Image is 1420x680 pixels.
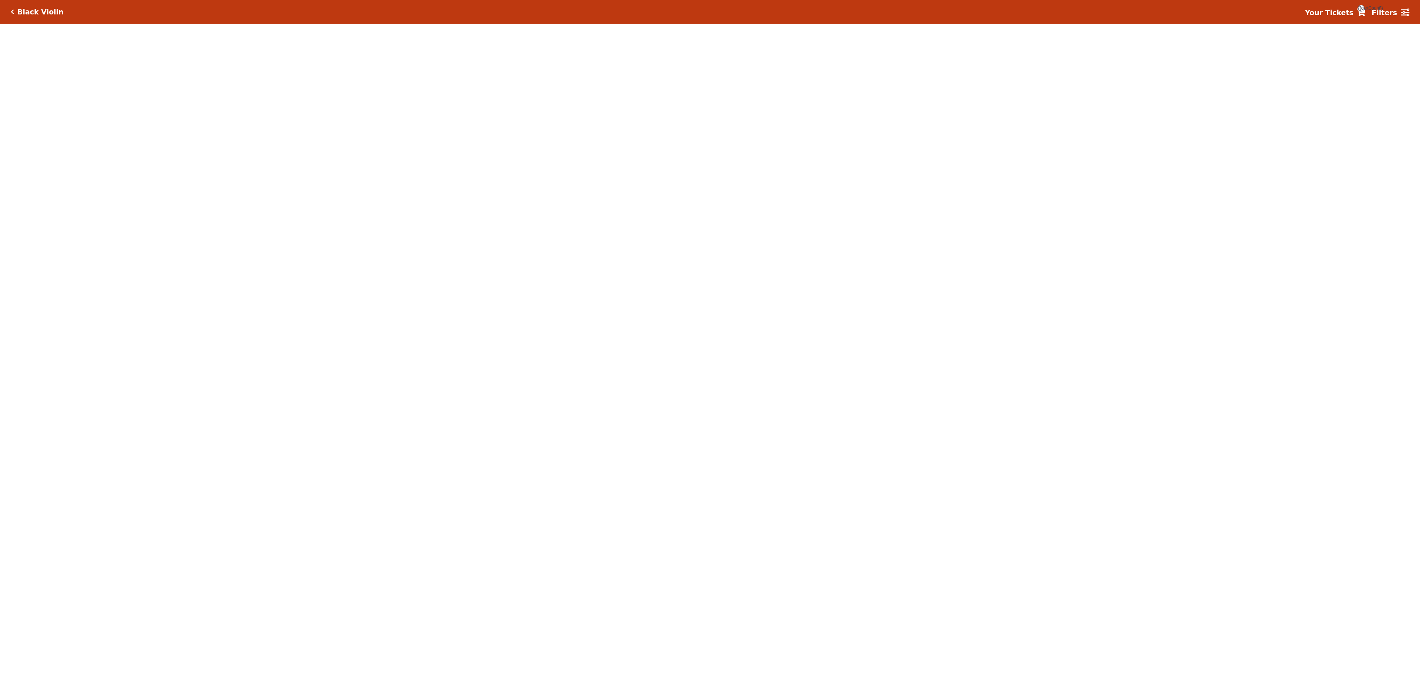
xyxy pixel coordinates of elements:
strong: Filters [1372,9,1397,17]
a: Filters [1372,7,1409,18]
span: {{cartCount}} [1358,5,1365,11]
a: Your Tickets {{cartCount}} [1305,7,1366,18]
h5: Black Violin [17,8,64,16]
strong: Your Tickets [1305,9,1353,17]
a: Click here to go back to filters [11,9,14,14]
